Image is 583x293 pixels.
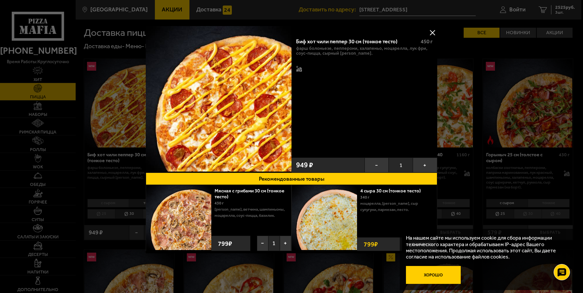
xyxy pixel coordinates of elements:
button: Хорошо [406,266,461,284]
p: фарш болоньезе, пепперони, халапеньо, моцарелла, лук фри, соус-пицца, сырный [PERSON_NAME]. [296,46,433,56]
span: 450 г [421,38,433,45]
span: 1 [389,158,413,173]
strong: 799 ₽ [216,237,234,250]
span: 949 ₽ [296,161,313,169]
strong: 799 ₽ [362,238,380,251]
span: 1 [268,236,280,251]
a: 4 сыра 30 см (тонкое тесто) [360,188,427,194]
button: Рекомендованные товары [146,173,437,185]
img: Биф хот чили пеппер 30 см (тонкое тесто) [146,26,291,172]
button: + [413,158,437,173]
button: − [257,236,268,251]
div: Биф хот чили пеппер 30 см (тонкое тесто) [296,38,415,45]
button: + [280,236,291,251]
p: [PERSON_NAME], ветчина, шампиньоны, моцарелла, соус-пицца, базилик. [215,206,286,218]
button: − [365,158,389,173]
a: Биф хот чили пеппер 30 см (тонкое тесто) [146,26,291,173]
p: моцарелла, [PERSON_NAME], сыр сулугуни, пармезан, песто. [360,201,432,213]
p: На нашем сайте мы используем cookie для сбора информации технического характера и обрабатываем IP... [406,235,565,260]
a: Мясная с грибами 30 см (тонкое тесто) [215,188,284,200]
span: 340 г [360,195,369,200]
span: 430 г [215,201,224,205]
